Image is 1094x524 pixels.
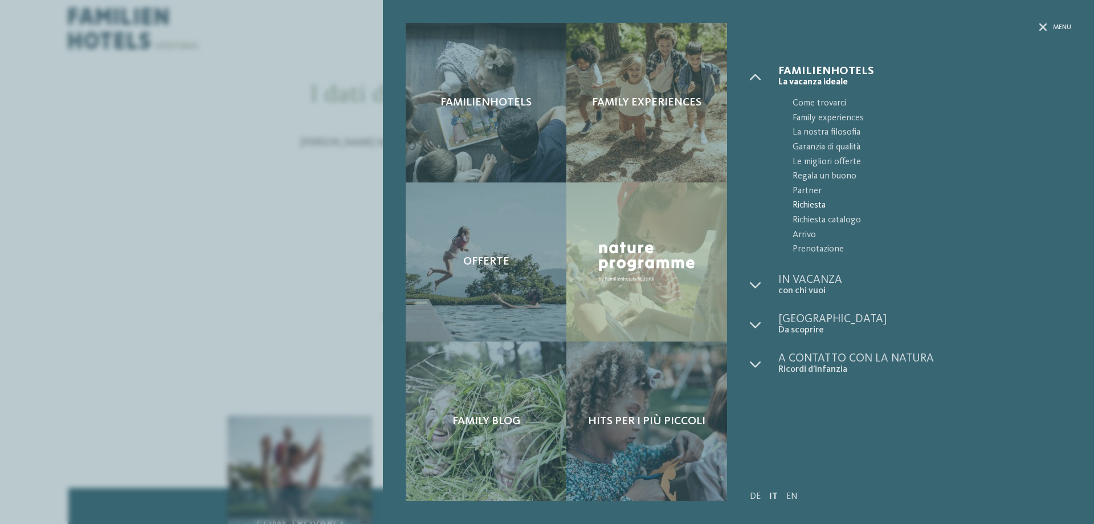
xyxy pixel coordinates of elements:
a: In vacanza con chi vuoi [778,274,1071,296]
a: Richiesta [778,198,1071,213]
a: I nostri dati di contatto Familienhotels [406,23,566,182]
a: Richiesta catalogo [778,213,1071,228]
span: Richiesta catalogo [793,213,1071,228]
span: Arrivo [793,228,1071,243]
span: A contatto con la natura [778,353,1071,364]
span: Le migliori offerte [793,155,1071,170]
span: Richiesta [793,198,1071,213]
a: IT [769,492,778,501]
a: Garanzia di qualità [778,140,1071,155]
span: Da scoprire [778,325,1071,336]
a: Regala un buono [778,169,1071,184]
span: Hits per i più piccoli [588,415,705,428]
span: Family experiences [793,111,1071,126]
img: Nature Programme [595,238,699,285]
span: In vacanza [778,274,1071,286]
span: [GEOGRAPHIC_DATA] [778,314,1071,325]
a: La nostra filosofia [778,125,1071,140]
span: Menu [1053,23,1071,33]
span: Come trovarci [793,96,1071,111]
span: La vacanza ideale [778,77,1071,88]
a: Arrivo [778,228,1071,243]
a: I nostri dati di contatto Offerte [406,182,566,342]
a: I nostri dati di contatto Family experiences [566,23,727,182]
span: La nostra filosofia [793,125,1071,140]
span: Ricordi d’infanzia [778,364,1071,375]
span: Garanzia di qualità [793,140,1071,155]
a: Le migliori offerte [778,155,1071,170]
span: Regala un buono [793,169,1071,184]
a: DE [750,492,761,501]
span: Familienhotels [440,96,532,109]
span: Family Blog [452,415,520,428]
a: A contatto con la natura Ricordi d’infanzia [778,353,1071,375]
a: I nostri dati di contatto Nature Programme [566,182,727,342]
span: Offerte [463,255,509,269]
a: Prenotazione [778,242,1071,257]
a: I nostri dati di contatto Hits per i più piccoli [566,342,727,501]
span: Family experiences [592,96,701,109]
a: Partner [778,184,1071,199]
a: Come trovarci [778,96,1071,111]
a: I nostri dati di contatto Family Blog [406,342,566,501]
span: Familienhotels [778,66,1071,77]
span: Partner [793,184,1071,199]
a: EN [786,492,798,501]
a: Familienhotels La vacanza ideale [778,66,1071,88]
span: con chi vuoi [778,286,1071,296]
span: Prenotazione [793,242,1071,257]
a: [GEOGRAPHIC_DATA] Da scoprire [778,314,1071,336]
a: Family experiences [778,111,1071,126]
